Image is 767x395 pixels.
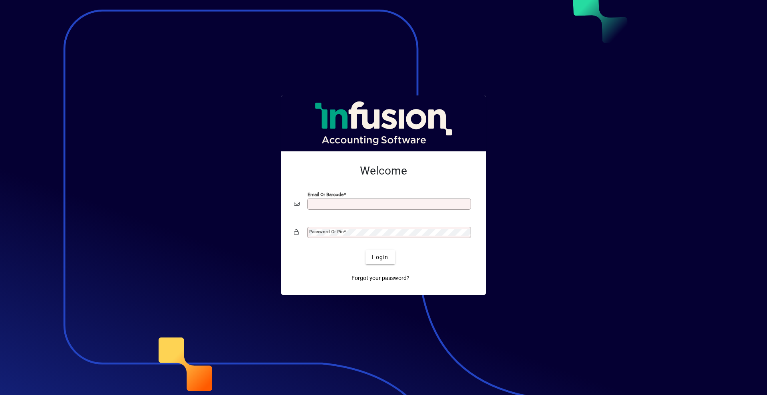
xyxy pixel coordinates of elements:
[309,229,344,234] mat-label: Password or Pin
[294,164,473,178] h2: Welcome
[348,271,413,285] a: Forgot your password?
[372,253,388,262] span: Login
[366,250,395,264] button: Login
[352,274,409,282] span: Forgot your password?
[308,192,344,197] mat-label: Email or Barcode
